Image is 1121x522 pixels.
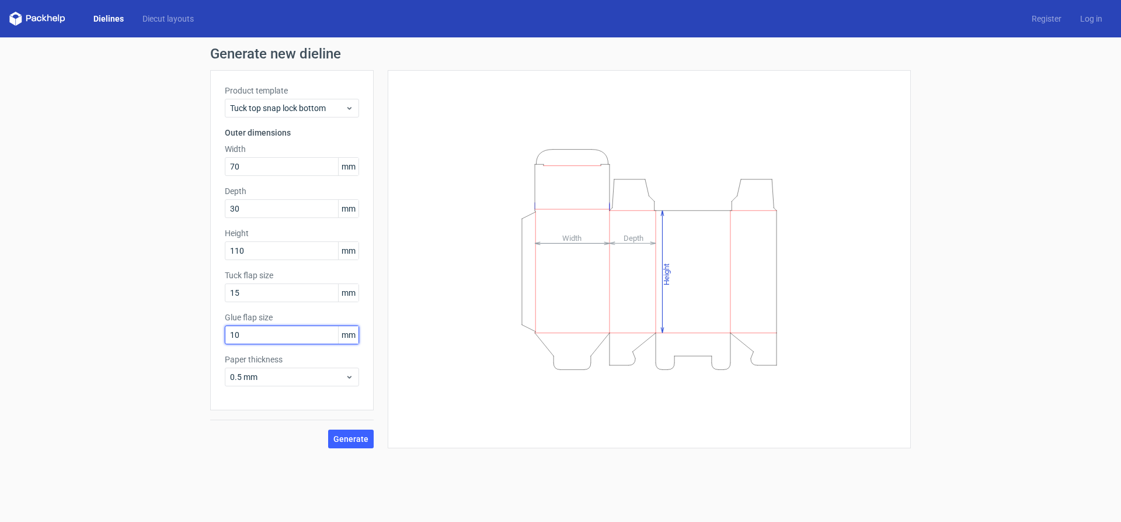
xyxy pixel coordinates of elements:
label: Depth [225,185,359,197]
tspan: Width [562,233,582,242]
h3: Outer dimensions [225,127,359,139]
a: Diecut layouts [133,13,203,25]
span: mm [338,284,358,302]
label: Tuck flap size [225,269,359,281]
span: Generate [333,435,368,443]
a: Dielines [84,13,133,25]
span: mm [338,326,358,344]
span: mm [338,242,358,260]
span: Tuck top snap lock bottom [230,102,345,114]
label: Height [225,227,359,239]
label: Paper thickness [225,354,359,365]
label: Product template [225,85,359,96]
tspan: Depth [624,233,643,242]
a: Register [1022,13,1071,25]
label: Glue flap size [225,312,359,323]
label: Width [225,143,359,155]
span: mm [338,200,358,217]
tspan: Height [662,263,671,285]
span: mm [338,158,358,175]
h1: Generate new dieline [210,47,911,61]
a: Log in [1071,13,1112,25]
button: Generate [328,430,374,448]
span: 0.5 mm [230,371,345,383]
